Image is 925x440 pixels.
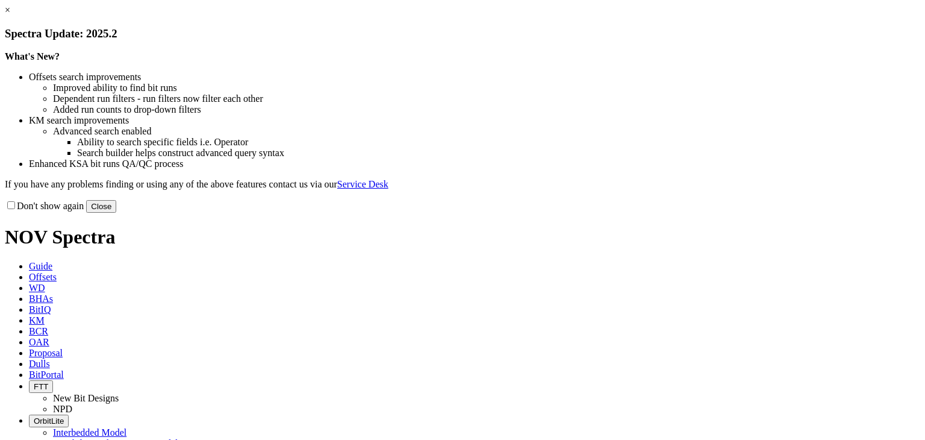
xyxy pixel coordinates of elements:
[29,337,49,347] span: OAR
[29,261,52,271] span: Guide
[29,315,45,325] span: KM
[34,382,48,391] span: FTT
[53,93,920,104] li: Dependent run filters - run filters now filter each other
[53,83,920,93] li: Improved ability to find bit runs
[77,148,920,159] li: Search builder helps construct advanced query syntax
[34,416,64,426] span: OrbitLite
[29,348,63,358] span: Proposal
[7,201,15,209] input: Don't show again
[29,72,920,83] li: Offsets search improvements
[29,294,53,304] span: BHAs
[29,159,920,169] li: Enhanced KSA bit runs QA/QC process
[53,126,920,137] li: Advanced search enabled
[5,5,10,15] a: ×
[29,326,48,336] span: BCR
[53,393,119,403] a: New Bit Designs
[29,283,45,293] span: WD
[29,115,920,126] li: KM search improvements
[86,200,116,213] button: Close
[5,226,920,248] h1: NOV Spectra
[53,427,126,438] a: Interbedded Model
[77,137,920,148] li: Ability to search specific fields i.e. Operator
[53,404,72,414] a: NPD
[53,104,920,115] li: Added run counts to drop-down filters
[29,304,51,315] span: BitIQ
[5,27,920,40] h3: Spectra Update: 2025.2
[29,272,57,282] span: Offsets
[5,179,920,190] p: If you have any problems finding or using any of the above features contact us via our
[5,201,84,211] label: Don't show again
[337,179,388,189] a: Service Desk
[29,369,64,380] span: BitPortal
[29,359,50,369] span: Dulls
[5,51,60,61] strong: What's New?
